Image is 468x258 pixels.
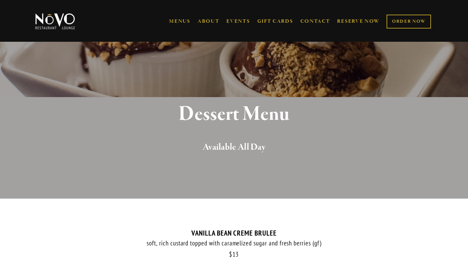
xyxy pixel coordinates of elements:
div: soft, rich custard topped with caramelized sugar and fresh berries (gf) [34,239,434,247]
img: Novo Restaurant &amp; Lounge [34,13,76,30]
h1: Dessert Menu [46,103,422,125]
a: CONTACT [300,15,330,28]
a: GIFT CARDS [257,15,293,28]
a: EVENTS [226,18,250,25]
div: VANILLA BEAN CREME BRULEE [34,229,434,237]
h2: Available All Day [46,140,422,154]
a: MENUS [169,18,190,25]
a: RESERVE NOW [337,15,380,28]
a: ORDER NOW [387,15,431,29]
a: ABOUT [198,18,220,25]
